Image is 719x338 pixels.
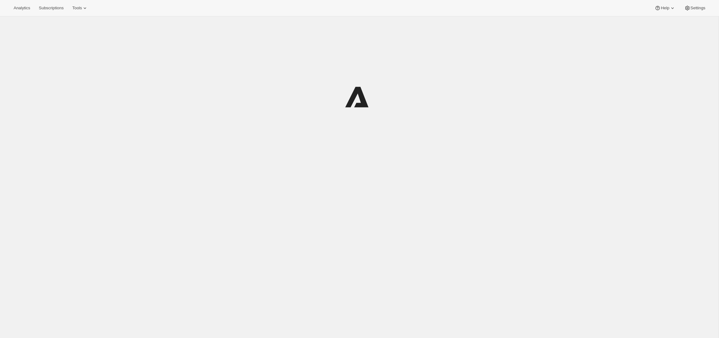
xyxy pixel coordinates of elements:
[72,6,82,11] span: Tools
[651,4,679,12] button: Help
[35,4,67,12] button: Subscriptions
[68,4,92,12] button: Tools
[690,6,705,11] span: Settings
[661,6,669,11] span: Help
[681,4,709,12] button: Settings
[10,4,34,12] button: Analytics
[14,6,30,11] span: Analytics
[39,6,64,11] span: Subscriptions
